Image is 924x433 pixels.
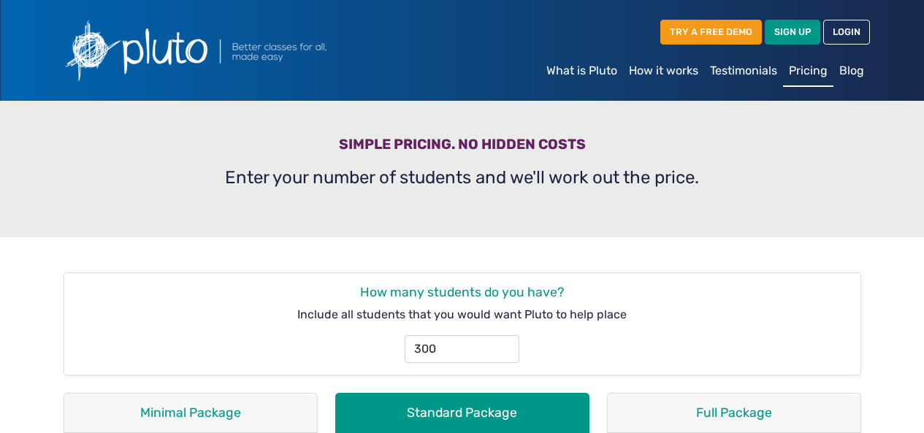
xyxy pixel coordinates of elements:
a: How it works [623,56,704,85]
h4: Full Package [619,405,849,421]
a: SIGN UP [765,20,820,44]
img: Pluto logo with the text Better classes for all, made easy [55,12,405,89]
a: Testimonials [704,56,783,85]
a: What is Pluto [541,56,623,85]
h4: Standard Package [348,405,577,421]
a: LOGIN [823,20,870,44]
a: TRY A FREE DEMO [660,20,762,44]
h4: How many students do you have? [76,285,849,300]
div: Include all students that you would want Pluto to help place [64,273,860,375]
h4: Minimal Package [76,405,305,421]
p: Enter your number of students and we'll work out the price. [64,164,861,191]
a: Pricing [783,56,833,87]
h3: Simple pricing. No hidden costs [64,136,861,158]
a: Blog [833,56,870,85]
